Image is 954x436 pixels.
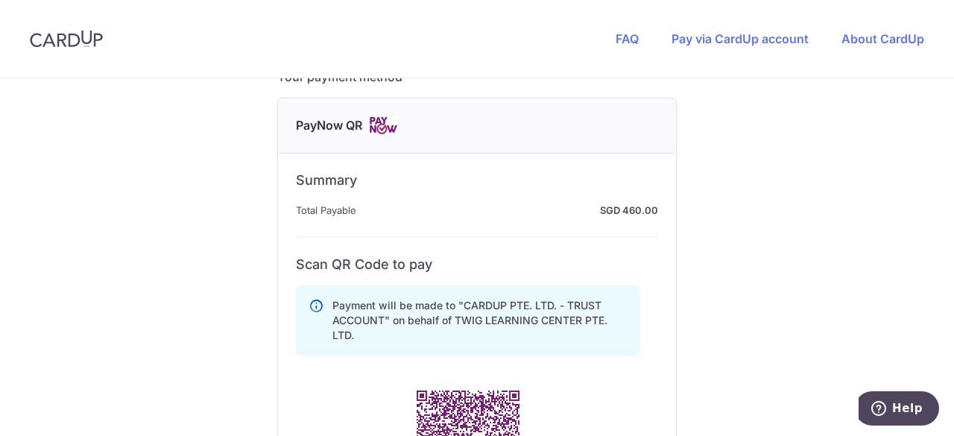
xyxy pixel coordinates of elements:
span: PayNow QR [296,116,362,135]
iframe: Opens a widget where you can find more information [859,391,939,429]
a: About CardUp [841,31,924,46]
h6: Scan QR Code to pay [296,256,658,274]
a: Pay via CardUp account [672,31,809,46]
img: Cards logo [368,116,398,135]
p: Payment will be made to "CARDUP PTE. LTD. - TRUST ACCOUNT" on behalf of TWIG LEARNING CENTER PTE.... [332,298,628,343]
span: Total Payable [296,201,356,219]
a: FAQ [616,31,639,46]
img: CardUp [30,30,103,48]
strong: SGD 460.00 [362,201,658,219]
h6: Summary [296,171,658,189]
